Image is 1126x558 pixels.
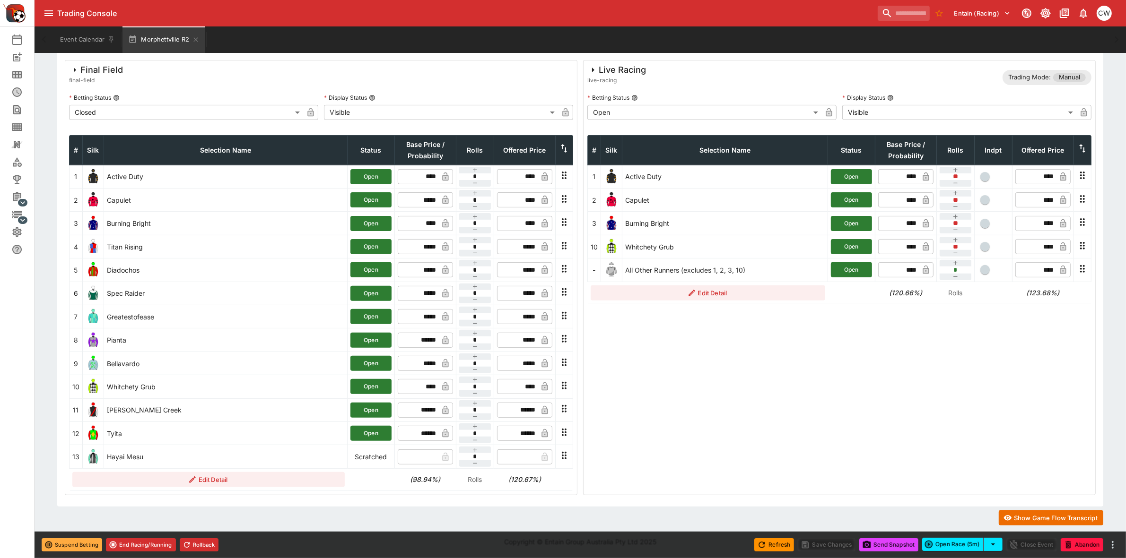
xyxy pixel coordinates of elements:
[11,209,38,220] div: Infrastructure
[70,305,83,328] td: 7
[622,135,828,165] th: Selection Name
[588,235,601,258] td: 10
[922,538,1003,551] div: split button
[828,135,875,165] th: Status
[831,192,872,207] button: Open
[104,421,348,445] td: Tyita
[104,445,348,468] td: Hayai Mesu
[1015,288,1071,298] h6: (123.68%)
[459,474,491,484] p: Rolls
[1061,539,1103,549] span: Mark an event as closed and abandoned.
[831,169,872,184] button: Open
[104,189,348,212] td: Capulet
[754,538,794,551] button: Refresh
[350,426,392,441] button: Open
[350,309,392,324] button: Open
[622,165,828,188] td: Active Duty
[86,169,101,184] img: runner 1
[350,356,392,371] button: Open
[587,94,629,102] p: Betting Status
[86,356,101,371] img: runner 9
[86,286,101,301] img: runner 6
[42,538,102,551] button: Suspend Betting
[350,262,392,277] button: Open
[350,452,392,462] p: Scratched
[57,9,874,18] div: Trading Console
[350,333,392,348] button: Open
[70,421,83,445] td: 12
[1075,5,1092,22] button: Notifications
[86,403,101,418] img: runner 11
[113,94,120,101] button: Betting Status
[949,6,1016,21] button: Select Tenant
[398,474,454,484] h6: (98.94%)
[11,244,38,255] div: Help & Support
[842,105,1076,120] div: Visible
[11,156,38,168] div: Categories
[601,135,622,165] th: Silk
[622,235,828,258] td: Whitchety Grub
[86,216,101,231] img: runner 3
[859,538,918,551] button: Send Snapshot
[842,94,885,102] p: Display Status
[11,191,38,203] div: Management
[588,258,601,282] td: -
[11,226,38,238] div: System Settings
[70,398,83,421] td: 11
[86,192,101,207] img: runner 2
[497,474,553,484] h6: (120.67%)
[11,121,38,133] div: Template Search
[11,86,38,98] div: Futures
[604,239,619,254] img: runner 10
[588,212,601,235] td: 3
[11,52,38,63] div: New Event
[587,64,646,76] div: Live Racing
[1056,5,1073,22] button: Documentation
[86,333,101,348] img: runner 8
[86,309,101,324] img: runner 7
[70,189,83,212] td: 2
[831,239,872,254] button: Open
[350,169,392,184] button: Open
[591,285,825,300] button: Edit Detail
[11,139,38,150] div: Nexus Entities
[69,64,123,76] div: Final Field
[70,135,83,165] th: #
[604,192,619,207] img: runner 2
[622,189,828,212] td: Capulet
[940,288,972,298] p: Rolls
[878,288,934,298] h6: (120.66%)
[999,510,1103,525] button: Show Game Flow Transcript
[622,212,828,235] td: Burning Bright
[350,403,392,418] button: Open
[350,239,392,254] button: Open
[104,305,348,328] td: Greatestofease
[1037,5,1054,22] button: Toggle light/dark mode
[604,216,619,231] img: runner 3
[622,258,828,282] td: All Other Runners (excludes 1, 2, 3, 10)
[104,258,348,282] td: Diadochos
[54,26,121,53] button: Event Calendar
[604,262,619,277] img: blank-silk.png
[70,352,83,375] td: 9
[83,135,104,165] th: Silk
[1107,539,1118,550] button: more
[831,262,872,277] button: Open
[324,105,558,120] div: Visible
[70,282,83,305] td: 6
[104,328,348,352] td: Pianta
[86,379,101,394] img: runner 10
[831,216,872,231] button: Open
[922,538,984,551] button: Open Race (5m)
[1094,3,1115,24] button: Christopher Winter
[350,379,392,394] button: Open
[588,189,601,212] td: 2
[348,135,395,165] th: Status
[11,34,38,45] div: Event Calendar
[70,235,83,258] td: 4
[86,262,101,277] img: runner 5
[3,2,26,25] img: PriceKinetics Logo
[104,212,348,235] td: Burning Bright
[588,135,601,165] th: #
[588,165,601,188] td: 1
